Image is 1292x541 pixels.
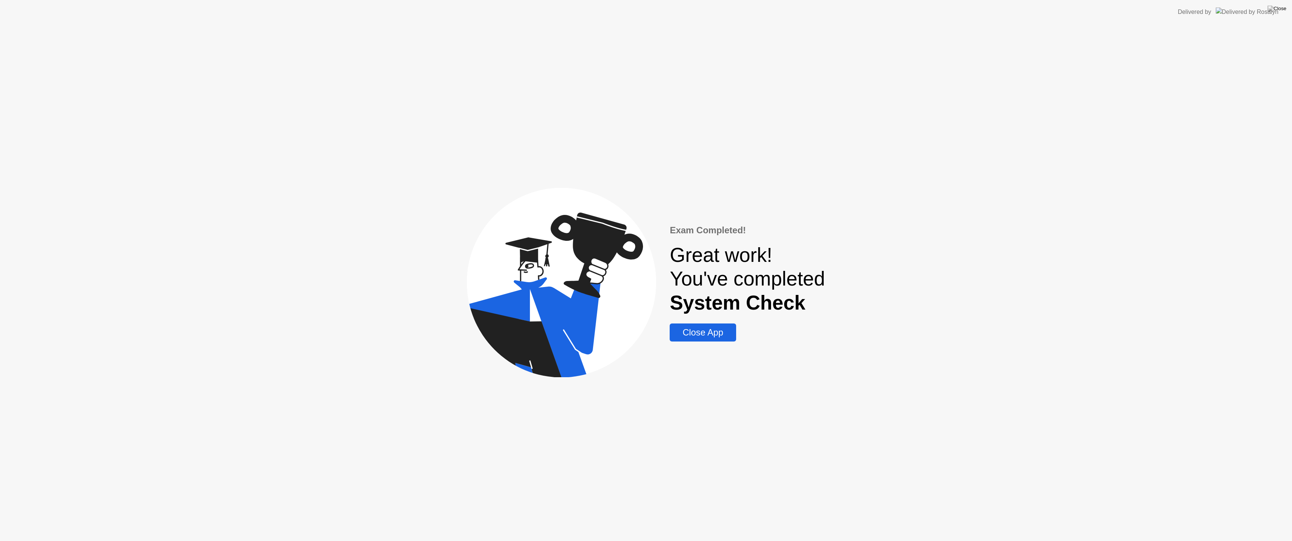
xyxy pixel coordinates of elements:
[1268,6,1286,12] img: Close
[1216,8,1278,16] img: Delivered by Rosalyn
[670,224,825,237] div: Exam Completed!
[672,327,734,338] div: Close App
[670,243,825,314] div: Great work! You've completed
[670,292,805,314] b: System Check
[670,323,736,342] button: Close App
[1178,8,1211,17] div: Delivered by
